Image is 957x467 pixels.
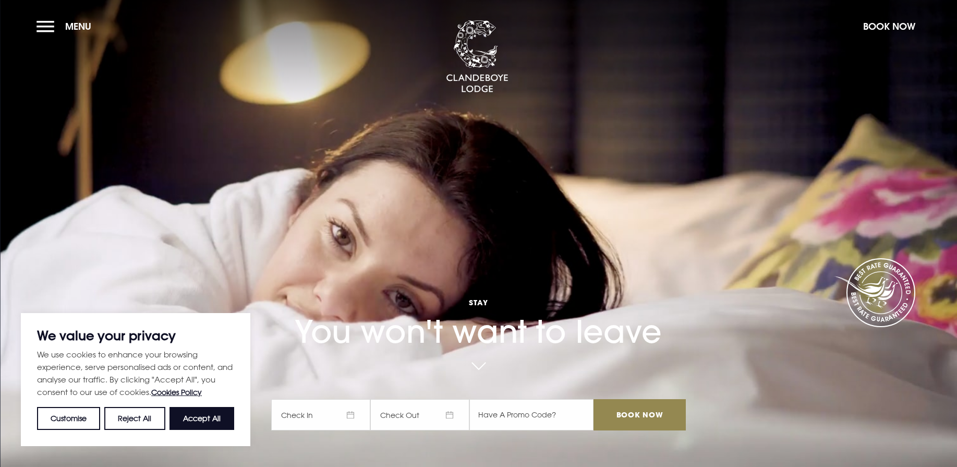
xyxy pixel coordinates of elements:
span: Check In [271,399,370,430]
h1: You won't want to leave [271,268,685,350]
button: Accept All [169,407,234,430]
p: We value your privacy [37,329,234,342]
input: Have A Promo Code? [469,399,593,430]
span: Stay [271,297,685,307]
button: Book Now [858,15,920,38]
div: We value your privacy [21,313,250,446]
span: Check Out [370,399,469,430]
a: Cookies Policy [151,388,202,397]
p: We use cookies to enhance your browsing experience, serve personalised ads or content, and analys... [37,348,234,399]
button: Menu [37,15,96,38]
img: Clandeboye Lodge [446,20,508,93]
span: Menu [65,20,91,32]
input: Book Now [593,399,685,430]
button: Customise [37,407,100,430]
button: Reject All [104,407,165,430]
